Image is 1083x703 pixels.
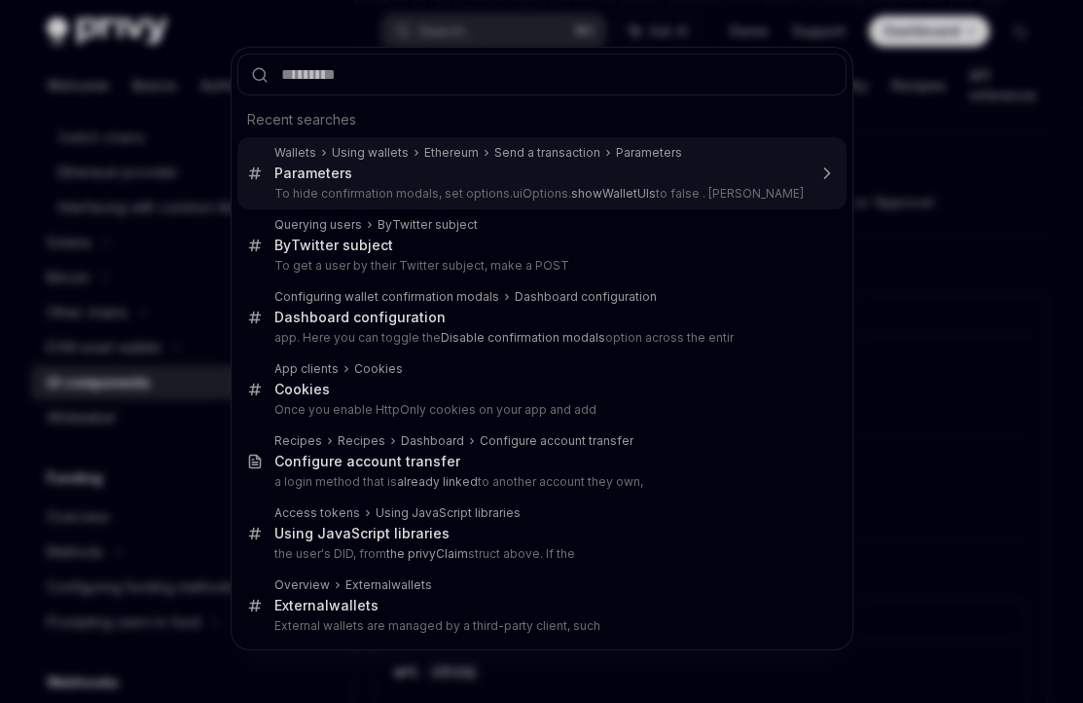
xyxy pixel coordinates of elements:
div: Dashboard [401,433,464,449]
div: App clients [274,361,339,377]
p: the user's DID, from struct above. If the [274,546,806,562]
b: Twitter subject [392,217,478,232]
div: Send a transaction [494,145,600,161]
div: Configure account transfer [274,453,460,470]
div: wallets [345,577,432,593]
div: Configuring wallet confirmation modals [274,289,499,305]
div: Configure account transfer [480,433,633,449]
b: Twitter subject [291,237,393,253]
div: Wallets [274,145,316,161]
b: Disable confirmation modals [441,330,605,345]
div: Parameters [616,145,682,161]
b: showWalletUIs [571,186,656,201]
b: the privyClaim [386,546,468,561]
div: Recipes [338,433,385,449]
p: External wallets are managed by a third-party client, such [274,618,806,634]
b: already linked [397,474,478,489]
div: Ethereum [424,145,479,161]
p: To get a user by their Twitter subject, make a POST [274,258,806,274]
p: Once you enable HttpOnly cookies on your app and add [274,402,806,418]
div: wallets [274,597,379,614]
b: Cookies [274,381,330,397]
span: Recent searches [247,110,356,129]
div: Overview [274,577,330,593]
div: Using wallets [332,145,409,161]
b: Cookies [354,361,403,376]
div: Using JavaScript libraries [376,505,521,521]
b: External [274,597,329,613]
div: Dashboard configuration [515,289,657,305]
div: Recipes [274,433,322,449]
b: External [345,577,391,592]
div: Parameters [274,165,352,182]
div: Access tokens [274,505,360,521]
p: app. Here you can toggle the option across the entir [274,330,806,346]
div: Dashboard configuration [274,309,446,326]
div: Using JavaScript libraries [274,525,450,542]
p: a login method that is to another account they own, [274,474,806,490]
div: By [274,237,393,254]
div: By [378,217,478,233]
div: Querying users [274,217,362,233]
p: To hide confirmation modals, set options.uiOptions. to false . [PERSON_NAME] [274,186,806,202]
